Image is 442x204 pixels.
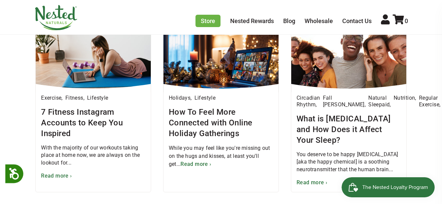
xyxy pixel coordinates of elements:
img: 7 Fitness Instagram Accounts to Keep You Inspired [36,25,151,92]
p: You deserve to be happy [MEDICAL_DATA] [aka the happy chemical] is a soothing neurotransmitter th... [297,151,401,173]
img: How To Feel More Connected with Online Holiday Gatherings [163,25,279,92]
a: Circadian Rhythm, [297,95,320,108]
a: What is [MEDICAL_DATA] and How Does it Affect Your Sleep? [297,114,391,145]
a: Fall [PERSON_NAME], [323,95,366,108]
a: 7 Fitness Instagram Accounts to Keep You Inspired [41,107,123,138]
a: Blog [283,17,295,24]
span: Read more › [180,161,211,167]
a: Fitness, [65,95,84,101]
a: You deserve to be happy [MEDICAL_DATA] [aka the happy chemical] is a soothing neurotransmitter th... [297,151,401,186]
span: Read more › [297,179,327,186]
span: While you may feel like you're missing out on the hugs and kisses, at least you'll get... [169,145,270,167]
img: What is Serotonin and How Does it Affect Your Sleep? [291,25,406,92]
img: Nested Naturals [34,5,78,30]
a: Nested Rewards [230,17,274,24]
a: Nutrition, [394,95,416,101]
a: How To Feel More Connected with Online Holiday Gatherings [169,107,252,138]
a: 0 [393,17,408,24]
a: With the majority of our workouts taking place at home now, we are always on the lookout for... R... [41,144,145,179]
span: Read more › [41,173,72,179]
a: Natural Sleepaid, [368,95,391,108]
a: Store [195,15,220,27]
a: Lifestyle [194,95,216,101]
a: Lifestyle [87,95,108,101]
a: Contact Us [342,17,372,24]
a: Regular Exercise, [419,95,441,108]
a: While you may feel like you're missing out on the hugs and kisses, at least you'll get...Read more › [169,145,270,167]
p: With the majority of our workouts taking place at home now, we are always on the lookout for... [41,144,145,167]
a: Wholesale [305,17,333,24]
span: 0 [405,17,408,24]
a: Holidays, [169,95,192,101]
iframe: Button to open loyalty program pop-up [342,177,435,197]
a: Exercise, [41,95,63,101]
